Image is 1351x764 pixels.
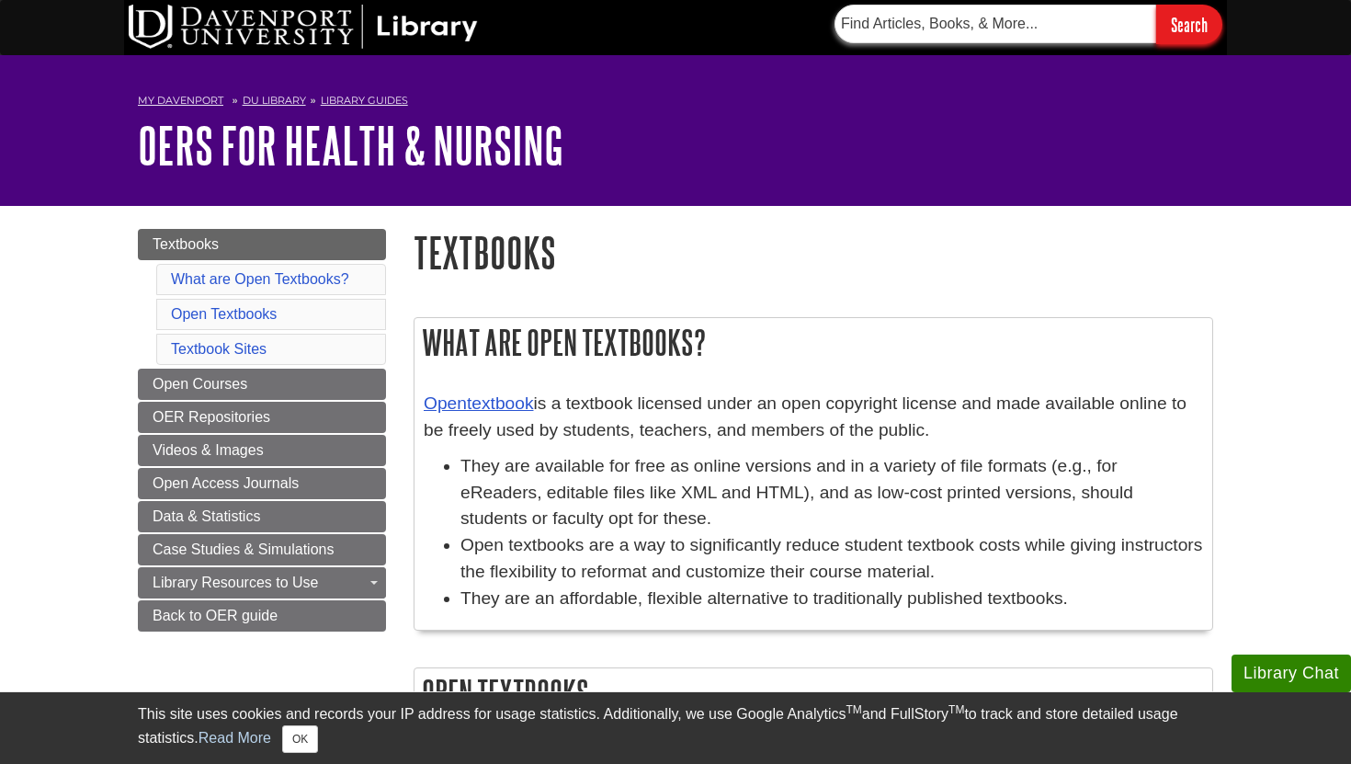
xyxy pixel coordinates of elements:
[414,318,1212,367] h2: What are Open Textbooks?
[138,703,1213,753] div: This site uses cookies and records your IP address for usage statistics. Additionally, we use Goo...
[834,5,1222,44] form: Searches DU Library's articles, books, and more
[153,508,260,524] span: Data & Statistics
[153,542,334,557] span: Case Studies & Simulations
[834,5,1156,43] input: Find Articles, Books, & More...
[153,475,299,491] span: Open Access Journals
[153,409,270,425] span: OER Repositories
[153,236,219,252] span: Textbooks
[138,369,386,400] a: Open Courses
[171,271,349,287] a: What are Open Textbooks?
[138,600,386,632] a: Back to OER guide
[460,453,1203,532] li: They are available for free as online versions and in a variety of file formats (e.g., for eReade...
[467,393,534,413] a: textbook
[138,229,386,260] a: Textbooks
[171,306,277,322] a: Open Textbooks
[243,94,306,107] a: DU Library
[321,94,408,107] a: Library Guides
[846,703,861,716] sup: TM
[414,229,1213,276] h1: Textbooks
[138,93,223,108] a: My Davenport
[138,501,386,532] a: Data & Statistics
[153,376,247,392] span: Open Courses
[414,668,1212,717] h2: Open Textbooks
[138,117,563,174] a: OERs for Health & Nursing
[282,725,318,753] button: Close
[138,468,386,499] a: Open Access Journals
[138,229,386,632] div: Guide Page Menu
[424,393,467,413] a: Open
[138,567,386,599] a: Library Resources to Use
[153,575,319,590] span: Library Resources to Use
[948,703,964,716] sup: TM
[424,391,1203,444] p: is a textbook licensed under an open copyright license and made available online to be freely use...
[138,402,386,433] a: OER Repositories
[1232,655,1351,692] button: Library Chat
[138,88,1213,118] nav: breadcrumb
[138,534,386,565] a: Case Studies & Simulations
[1156,5,1222,44] input: Search
[460,586,1203,612] li: They are an affordable, flexible alternative to traditionally published textbooks.
[129,5,478,49] img: DU Library
[199,730,271,746] a: Read More
[138,435,386,466] a: Videos & Images
[171,341,267,357] a: Textbook Sites
[460,532,1203,586] li: Open textbooks are a way to significantly reduce student textbook costs while giving instructors ...
[153,608,278,623] span: Back to OER guide
[153,442,264,458] span: Videos & Images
